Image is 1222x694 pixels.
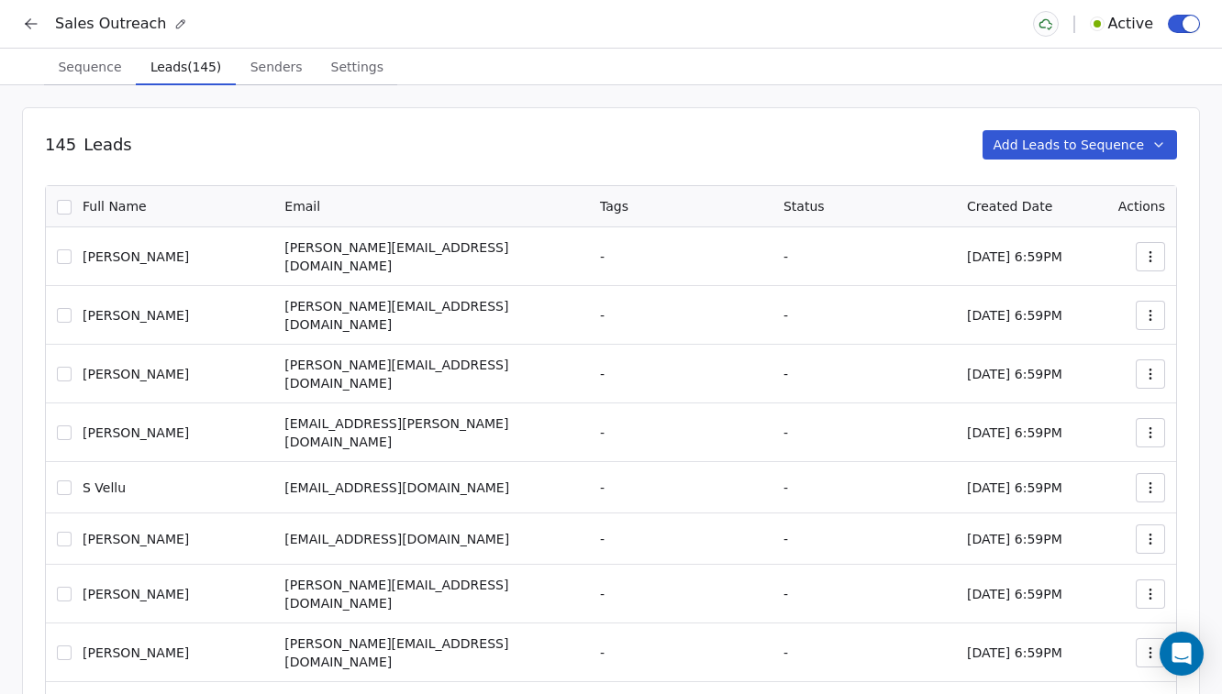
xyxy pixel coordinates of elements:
span: Active [1108,13,1154,35]
span: [DATE] 6:59PM [967,532,1062,546]
span: S Vellu [83,479,126,497]
span: Created Date [967,199,1052,214]
span: [PERSON_NAME][EMAIL_ADDRESS][DOMAIN_NAME] [284,636,508,669]
span: Actions [1118,199,1165,214]
span: [EMAIL_ADDRESS][DOMAIN_NAME] [284,532,509,546]
span: - [600,367,605,381]
button: Add Leads to Sequence [983,130,1178,160]
div: Open Intercom Messenger [1160,632,1204,676]
span: - [783,480,788,495]
span: [PERSON_NAME] [83,585,189,603]
span: Leads (145) [143,54,228,80]
span: [PERSON_NAME] [83,644,189,662]
span: [DATE] 6:59PM [967,645,1062,660]
span: - [783,249,788,264]
span: 145 [45,133,76,157]
span: - [783,645,788,660]
span: [PERSON_NAME][EMAIL_ADDRESS][DOMAIN_NAME] [284,358,508,391]
span: Full Name [83,197,147,216]
span: [PERSON_NAME] [83,248,189,266]
span: [DATE] 6:59PM [967,425,1062,440]
span: - [783,532,788,546]
span: Tags [600,199,628,214]
span: [PERSON_NAME] [83,306,189,325]
span: [DATE] 6:59PM [967,249,1062,264]
span: [PERSON_NAME] [83,530,189,548]
span: - [600,480,605,495]
span: Sequence [50,54,128,80]
span: [DATE] 6:59PM [967,480,1062,495]
span: [EMAIL_ADDRESS][PERSON_NAME][DOMAIN_NAME] [284,416,508,449]
span: [PERSON_NAME][EMAIL_ADDRESS][DOMAIN_NAME] [284,240,508,273]
span: [EMAIL_ADDRESS][DOMAIN_NAME] [284,480,509,495]
span: - [600,308,605,323]
span: [DATE] 6:59PM [967,587,1062,601]
span: [PERSON_NAME] [83,365,189,383]
span: - [783,308,788,323]
span: - [600,587,605,601]
span: - [600,249,605,264]
span: - [783,425,788,440]
span: Settings [324,54,391,80]
span: [DATE] 6:59PM [967,308,1062,323]
span: [PERSON_NAME] [83,424,189,442]
span: Email [284,199,320,214]
span: - [783,367,788,381]
span: [DATE] 6:59PM [967,367,1062,381]
span: - [600,532,605,546]
span: - [600,645,605,660]
span: Senders [243,54,310,80]
span: Status [783,199,825,214]
span: - [600,425,605,440]
span: Sales Outreach [55,13,167,35]
span: [PERSON_NAME][EMAIL_ADDRESS][DOMAIN_NAME] [284,299,508,332]
span: Leads [83,133,131,157]
span: [PERSON_NAME][EMAIL_ADDRESS][DOMAIN_NAME] [284,578,508,611]
span: - [783,587,788,601]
